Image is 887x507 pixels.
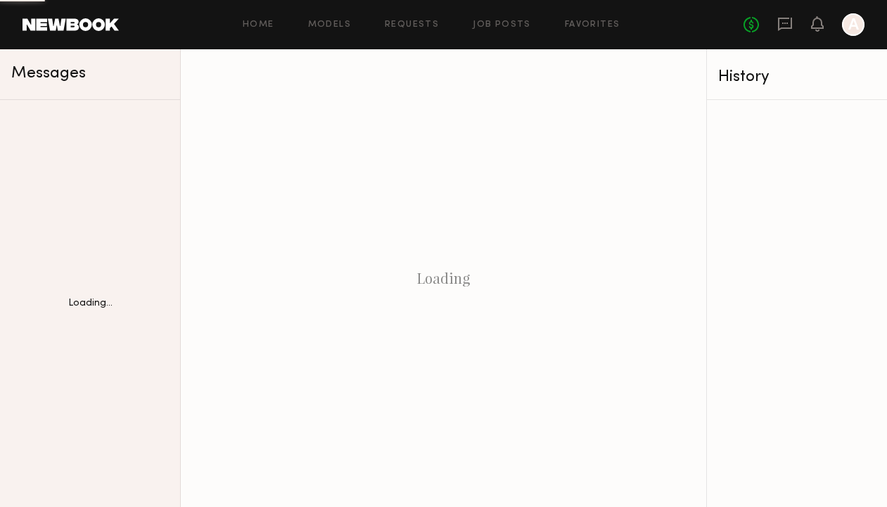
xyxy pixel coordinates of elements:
[842,13,864,36] a: A
[385,20,439,30] a: Requests
[243,20,274,30] a: Home
[565,20,620,30] a: Favorites
[718,69,876,85] div: History
[11,65,86,82] span: Messages
[181,49,706,507] div: Loading
[68,299,113,308] div: Loading...
[473,20,531,30] a: Job Posts
[308,20,351,30] a: Models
